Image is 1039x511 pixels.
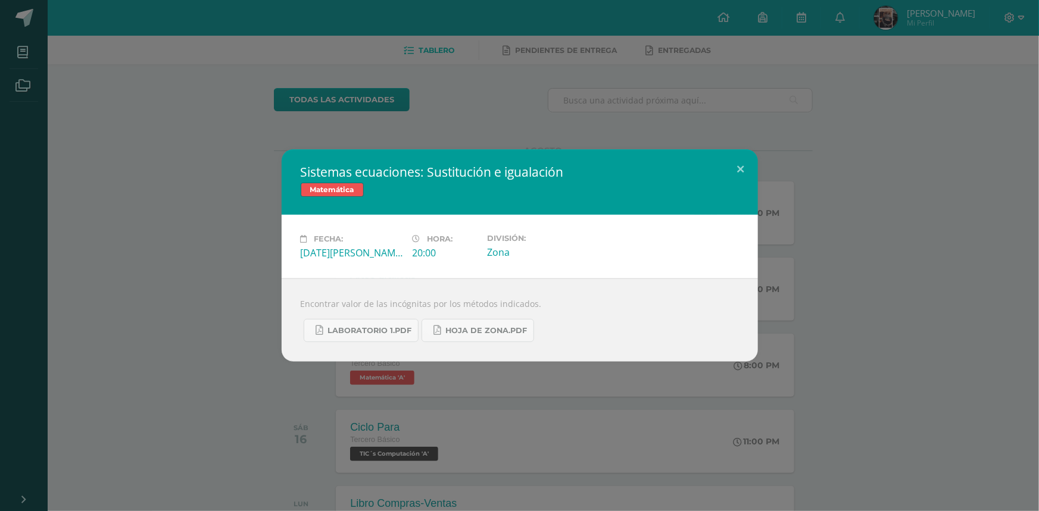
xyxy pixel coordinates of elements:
button: Close (Esc) [724,149,758,190]
span: Fecha: [314,234,344,243]
span: Hora: [428,234,453,243]
div: Zona [487,246,589,259]
div: Encontrar valor de las incógnitas por los métodos indicados. [282,278,758,362]
span: Matemática [301,183,364,197]
div: 20:00 [413,246,478,259]
h2: Sistemas ecuaciones: Sustitución e igualación [301,164,739,180]
a: Laboratorio 1.pdf [304,319,419,342]
label: División: [487,234,589,243]
span: Hoja de zona.pdf [446,326,528,336]
a: Hoja de zona.pdf [422,319,534,342]
span: Laboratorio 1.pdf [328,326,412,336]
div: [DATE][PERSON_NAME] [301,246,403,259]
